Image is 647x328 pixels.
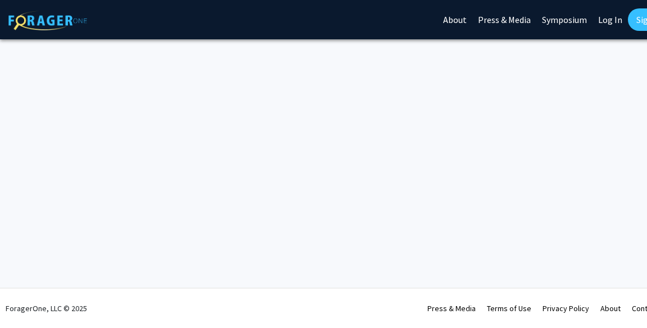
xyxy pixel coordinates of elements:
[487,303,531,313] a: Terms of Use
[543,303,589,313] a: Privacy Policy
[8,11,87,30] img: ForagerOne Logo
[6,289,87,328] div: ForagerOne, LLC © 2025
[600,303,621,313] a: About
[427,303,476,313] a: Press & Media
